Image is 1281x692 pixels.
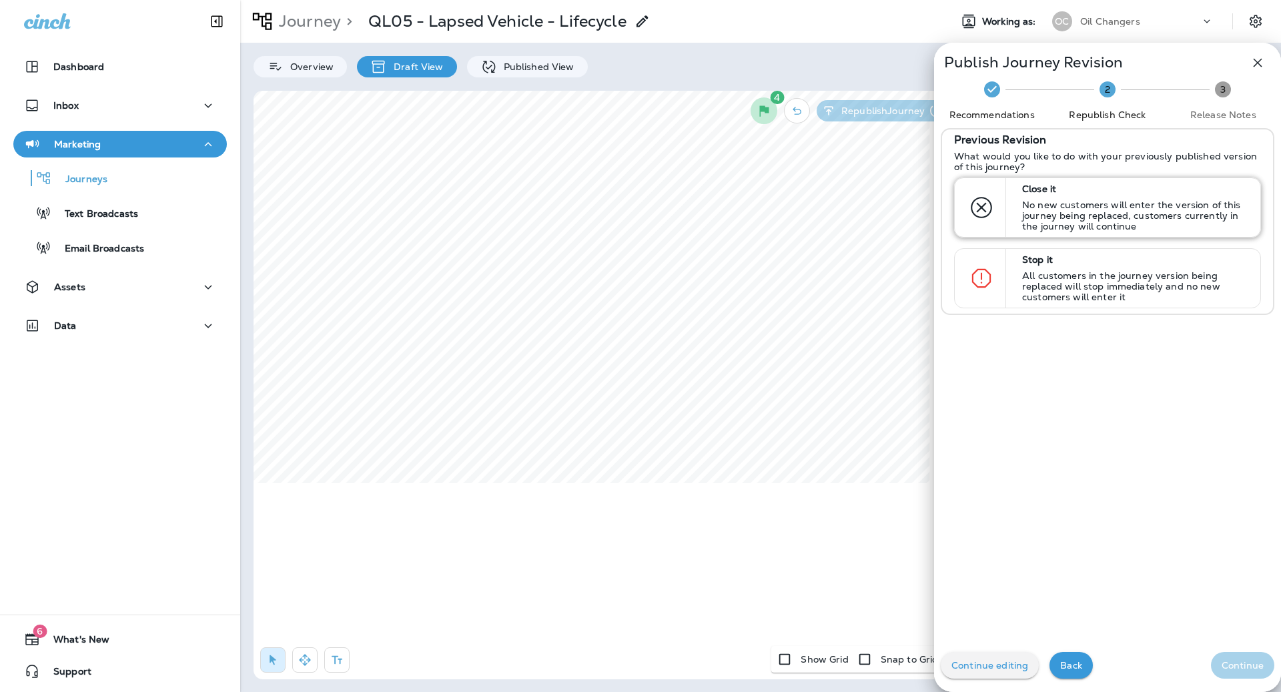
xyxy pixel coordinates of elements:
p: Close it [1022,184,1248,194]
p: No new customers will enter the version of this journey being replaced, customers currently in th... [1022,200,1248,232]
p: What would you like to do with your previously published version of this journey? [954,151,1261,172]
text: 3 [1220,83,1226,95]
p: Previous Revision [954,135,1046,145]
p: Stop it [1022,254,1248,265]
text: 2 [1105,83,1110,95]
p: Back [1060,660,1082,671]
button: Back [1049,652,1093,679]
span: Release Notes [1171,108,1276,121]
p: Publish Journey Revision [944,57,1123,68]
span: Recommendations [939,108,1044,121]
span: Republish Check [1055,108,1160,121]
p: All customers in the journey version being replaced will stop immediately and no new customers wi... [1022,270,1248,302]
button: Continue editing [941,652,1039,679]
p: Continue editing [951,660,1028,671]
